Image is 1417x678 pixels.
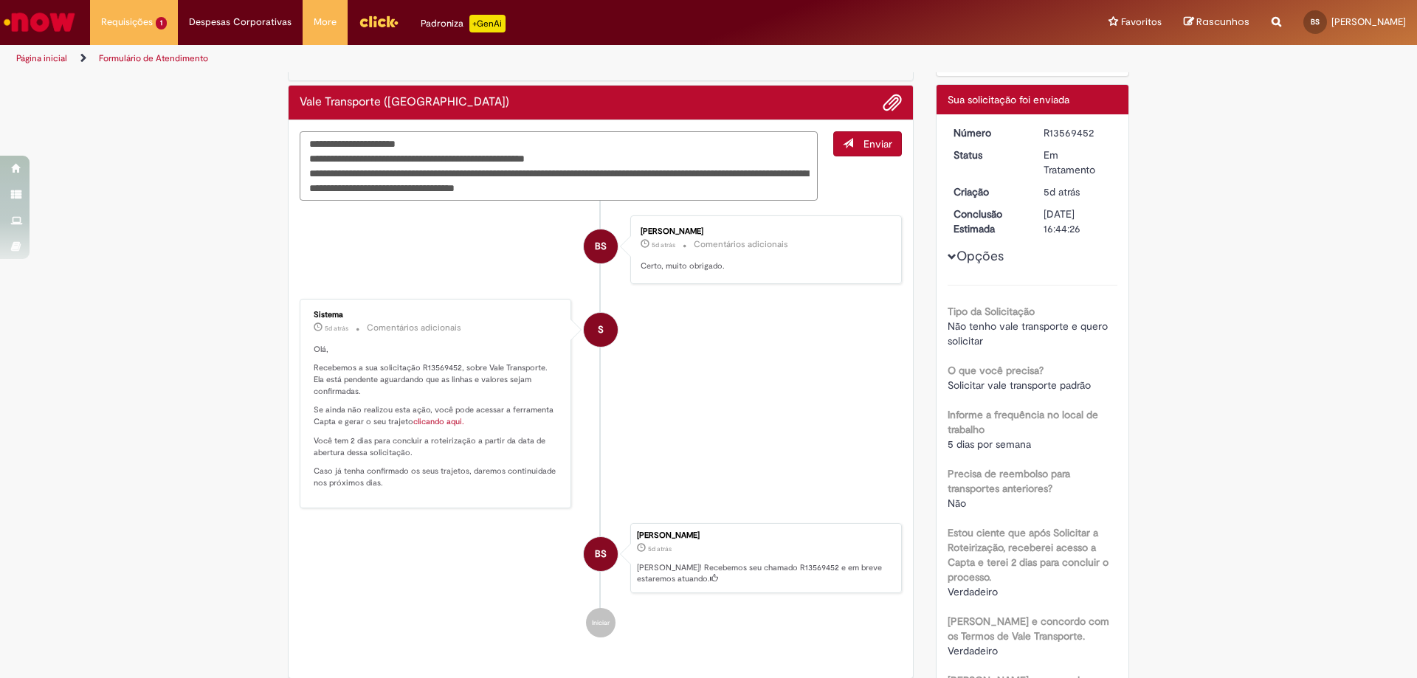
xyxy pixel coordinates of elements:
time: 26/09/2025 09:44:26 [325,324,348,333]
h2: Vale Transporte (VT) Histórico de tíquete [300,96,509,109]
p: Caso já tenha confirmado os seus trajetos, daremos continuidade nos próximos dias. [314,466,559,488]
span: Verdadeiro [948,644,998,657]
span: Enviar [863,137,892,151]
p: Certo, muito obrigado. [641,260,886,272]
a: Formulário de Atendimento [99,52,208,64]
small: Comentários adicionais [694,238,788,251]
div: Sistema [314,311,559,319]
div: System [584,313,618,347]
p: Você tem 2 dias para concluir a roteirização a partir da data de abertura dessa solicitação. [314,435,559,458]
time: 26/09/2025 09:44:22 [648,544,672,553]
div: 26/09/2025 09:44:22 [1044,184,1112,199]
b: Estou ciente que após Solicitar a Roteirização, receberei acesso a Capta e terei 2 dias para conc... [948,526,1109,584]
div: Padroniza [421,15,506,32]
p: Olá, [314,344,559,356]
img: click_logo_yellow_360x200.png [359,10,399,32]
span: 1 [156,17,167,30]
p: Se ainda não realizou esta ação, você pode acessar a ferramenta Capta e gerar o seu trajeto [314,404,559,427]
div: Bruno Henrique Da Silva [584,537,618,571]
b: Precisa de reembolso para transportes anteriores? [948,467,1070,495]
ul: Trilhas de página [11,45,934,72]
span: Requisições [101,15,153,30]
span: BS [595,536,607,572]
span: BS [595,229,607,264]
time: 26/09/2025 09:53:15 [652,241,675,249]
textarea: Digite sua mensagem aqui... [300,131,818,201]
span: More [314,15,337,30]
b: [PERSON_NAME] e concordo com os Termos de Vale Transporte. [948,615,1109,643]
span: Sua solicitação foi enviada [948,93,1069,106]
div: [DATE] 16:44:26 [1044,207,1112,236]
span: Não tenho vale transporte e quero solicitar [948,319,1111,347]
div: Em Tratamento [1044,148,1112,177]
small: Comentários adicionais [367,322,461,334]
span: Não [948,497,966,510]
a: Rascunhos [1184,15,1249,30]
span: 5d atrás [325,324,348,333]
div: [PERSON_NAME] [637,531,894,540]
span: 5 dias por semana [948,437,1031,451]
button: Adicionar anexos [883,93,902,112]
span: Verdadeiro [948,585,998,598]
p: Recebemos a sua solicitação R13569452, sobre Vale Transporte. Ela está pendente aguardando que as... [314,362,559,397]
div: Bruno Henrique Da Silva [584,229,618,263]
ul: Histórico de tíquete [300,201,902,652]
dt: Número [942,125,1033,140]
div: [PERSON_NAME] [641,227,886,236]
span: S [598,312,604,347]
img: ServiceNow [1,7,77,37]
span: Despesas Corporativas [189,15,292,30]
li: Bruno Henrique Da Silva [300,523,902,594]
span: 5d atrás [652,241,675,249]
span: BS [1311,17,1320,27]
span: [PERSON_NAME] [1331,15,1406,28]
dt: Criação [942,184,1033,199]
span: Rascunhos [1196,15,1249,29]
span: Solicitar vale transporte padrão [948,378,1091,392]
div: R13569452 [1044,125,1112,140]
button: Enviar [833,131,902,156]
dt: Status [942,148,1033,162]
p: [PERSON_NAME]! Recebemos seu chamado R13569452 e em breve estaremos atuando. [637,562,894,585]
a: clicando aqui. [413,416,464,427]
span: 5d atrás [1044,185,1080,198]
a: Página inicial [16,52,67,64]
dt: Conclusão Estimada [942,207,1033,236]
b: O que você precisa? [948,364,1044,377]
p: +GenAi [469,15,506,32]
b: Informe a frequência no local de trabalho [948,408,1098,436]
b: Tipo da Solicitação [948,305,1035,318]
span: 5d atrás [648,544,672,553]
span: Favoritos [1121,15,1162,30]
